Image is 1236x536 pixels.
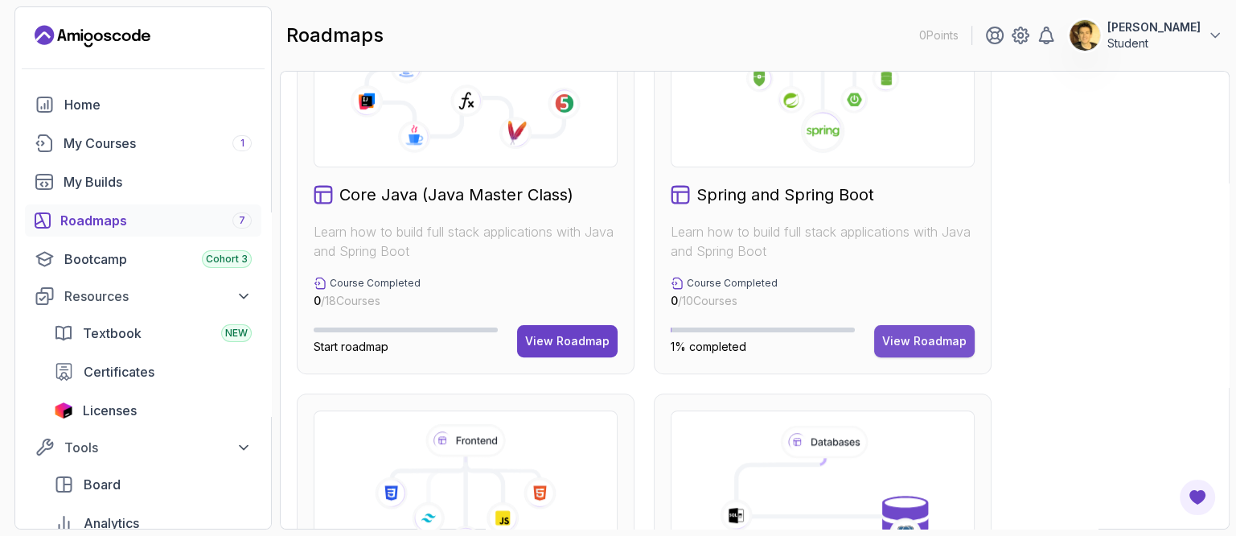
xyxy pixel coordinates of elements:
span: Cohort 3 [206,253,248,266]
div: Resources [64,287,252,306]
h2: Spring and Spring Boot [696,183,874,206]
button: View Roadmap [874,325,975,357]
a: builds [25,166,261,198]
span: 7 [239,214,245,227]
img: user profile image [1070,20,1100,51]
span: Licenses [83,401,137,420]
p: 0 Points [919,27,959,43]
p: Learn how to build full stack applications with Java and Spring Boot [314,222,618,261]
span: NEW [225,327,248,340]
p: Course Completed [687,277,778,290]
span: Board [84,475,121,494]
button: Open Feedback Button [1178,478,1217,517]
span: Certificates [84,362,154,381]
a: certificates [44,356,261,388]
a: roadmaps [25,204,261,237]
p: Course Completed [330,277,421,290]
a: licenses [44,394,261,427]
h2: roadmaps [286,23,384,48]
span: 0 [671,294,678,307]
span: 1% completed [671,340,746,353]
button: Tools [25,433,261,462]
div: View Roadmap [525,333,610,349]
a: home [25,89,261,121]
img: jetbrains icon [54,402,73,418]
p: Learn how to build full stack applications with Java and Spring Boot [671,222,975,261]
p: Student [1107,35,1201,52]
span: Analytics [84,513,139,533]
a: Landing page [35,23,150,49]
span: Start roadmap [314,340,388,353]
button: Resources [25,282,261,311]
h2: Core Java (Java Master Class) [339,183,573,206]
a: bootcamp [25,243,261,275]
div: My Courses [64,134,252,153]
div: Tools [64,438,252,457]
div: Bootcamp [64,249,252,269]
a: textbook [44,317,261,349]
span: Textbook [83,324,142,343]
p: [PERSON_NAME] [1107,19,1201,35]
div: Home [64,95,252,114]
p: / 10 Courses [671,293,778,309]
span: 1 [240,137,244,150]
div: View Roadmap [882,333,967,349]
div: Roadmaps [60,211,252,230]
div: My Builds [64,172,252,192]
span: 0 [314,294,321,307]
p: / 18 Courses [314,293,421,309]
button: View Roadmap [517,325,618,357]
button: user profile image[PERSON_NAME]Student [1069,19,1223,52]
a: courses [25,127,261,159]
a: board [44,468,261,501]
